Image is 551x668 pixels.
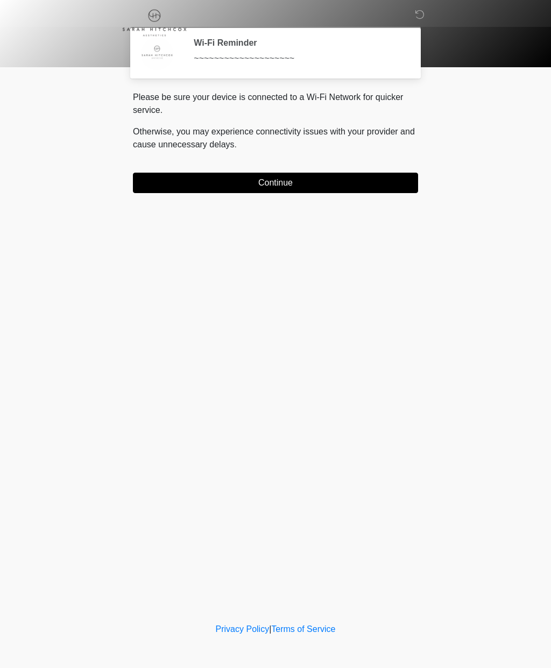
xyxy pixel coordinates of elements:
span: . [235,140,237,149]
p: Otherwise, you may experience connectivity issues with your provider and cause unnecessary delays [133,125,418,151]
p: Please be sure your device is connected to a Wi-Fi Network for quicker service. [133,91,418,117]
img: Agent Avatar [141,38,173,70]
button: Continue [133,173,418,193]
div: ~~~~~~~~~~~~~~~~~~~~ [194,52,402,65]
a: Privacy Policy [216,624,270,634]
img: Sarah Hitchcox Aesthetics Logo [122,8,187,37]
a: Terms of Service [271,624,335,634]
a: | [269,624,271,634]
